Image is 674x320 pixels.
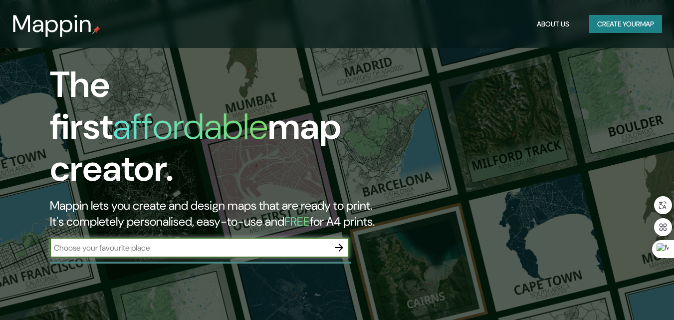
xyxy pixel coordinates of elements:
[113,103,268,150] h1: affordable
[92,26,100,34] img: mappin-pin
[533,15,573,33] button: About Us
[50,198,387,230] h2: Mappin lets you create and design maps that are ready to print. It's completely personalised, eas...
[284,214,310,229] h5: FREE
[12,10,92,38] h3: Mappin
[50,64,387,198] h1: The first map creator.
[589,15,662,33] button: Create yourmap
[50,242,329,254] input: Choose your favourite place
